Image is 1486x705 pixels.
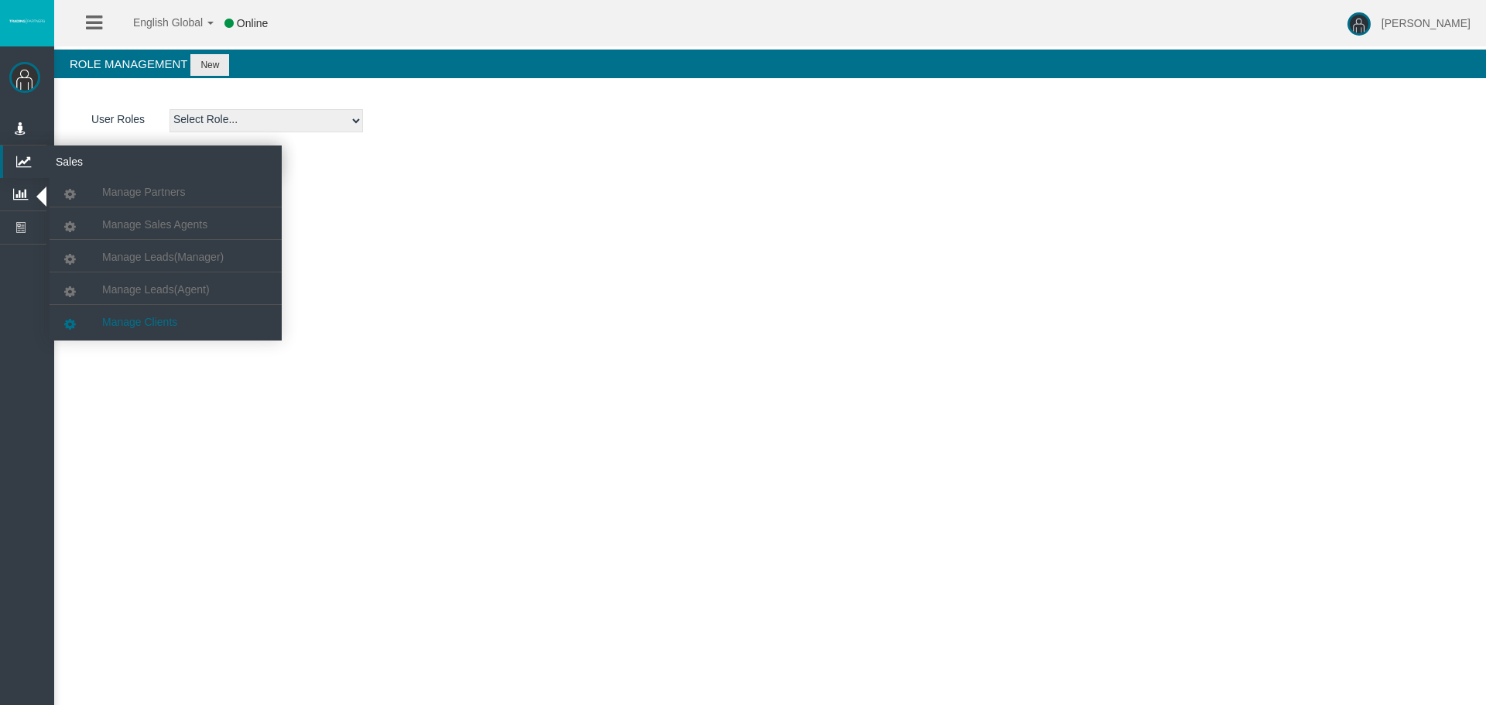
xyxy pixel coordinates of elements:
a: Sales [3,145,282,178]
span: English Global [113,16,203,29]
span: Manage Partners [102,186,185,198]
a: Manage Leads(Agent) [50,275,282,303]
a: Manage Leads(Manager) [50,243,282,271]
a: Manage Sales Agents [50,210,282,238]
span: Manage Leads(Manager) [102,251,224,263]
img: user-image [1347,12,1371,36]
a: Manage Partners [50,178,282,206]
a: Manage Clients [50,308,282,336]
span: Manage Clients [102,316,177,328]
span: Role Management [70,57,187,70]
span: Sales [44,145,196,178]
span: [PERSON_NAME] [1382,17,1471,29]
span: Manage Sales Agents [102,218,207,231]
img: logo.svg [8,18,46,24]
label: User Roles [70,111,166,128]
span: Manage Leads(Agent) [102,283,210,296]
button: New [190,54,229,76]
span: Online [237,17,268,29]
